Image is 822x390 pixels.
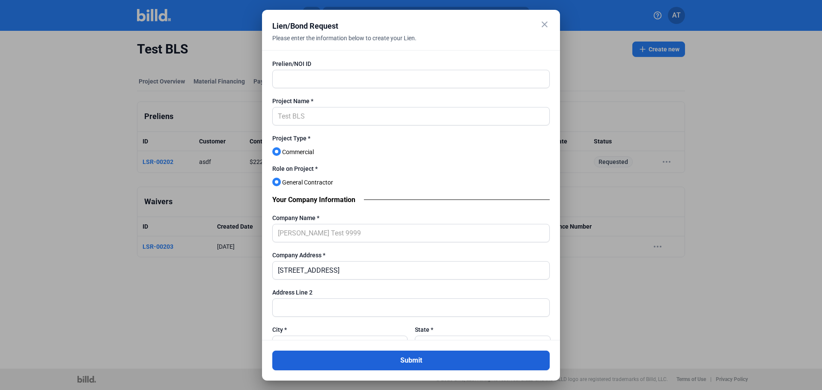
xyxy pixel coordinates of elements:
[272,195,550,205] div: Your Company Information
[272,325,408,334] div: City *
[272,60,550,68] div: Prelien/NOI ID
[272,288,550,297] div: Address Line 2
[279,177,333,188] span: General Contractor
[272,20,528,32] div: Lien/Bond Request
[272,251,550,259] div: Company Address *
[272,164,550,175] label: Role on Project *
[272,97,550,105] div: Project Name *
[272,351,550,370] button: Submit
[272,214,550,222] div: Company Name *
[415,325,550,334] div: State *
[279,147,314,157] span: Commercial
[272,134,550,145] label: Project Type *
[539,19,550,30] mat-icon: close
[272,34,528,53] div: Please enter the information below to create your Lien.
